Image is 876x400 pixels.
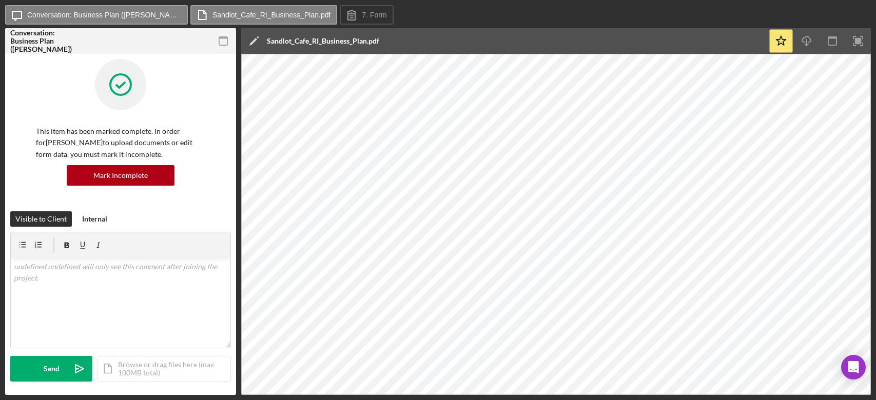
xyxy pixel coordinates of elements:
p: This item has been marked complete. In order for [PERSON_NAME] to upload documents or edit form d... [36,126,205,160]
div: Send [44,356,60,382]
div: Sandlot_Cafe_RI_Business_Plan.pdf [267,37,379,45]
div: Open Intercom Messenger [841,355,866,379]
label: Conversation: Business Plan ([PERSON_NAME]) [27,11,181,19]
label: 7. Form [362,11,386,19]
div: Internal [82,211,107,227]
button: Visible to Client [10,211,72,227]
div: Conversation: Business Plan ([PERSON_NAME]) [10,29,82,53]
div: Visible to Client [15,211,67,227]
button: Sandlot_Cafe_RI_Business_Plan.pdf [190,5,337,25]
button: Internal [77,211,112,227]
label: Sandlot_Cafe_RI_Business_Plan.pdf [212,11,330,19]
div: Mark Incomplete [93,165,148,186]
button: Send [10,356,92,382]
button: Mark Incomplete [67,165,174,186]
button: 7. Form [340,5,393,25]
button: Conversation: Business Plan ([PERSON_NAME]) [5,5,188,25]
